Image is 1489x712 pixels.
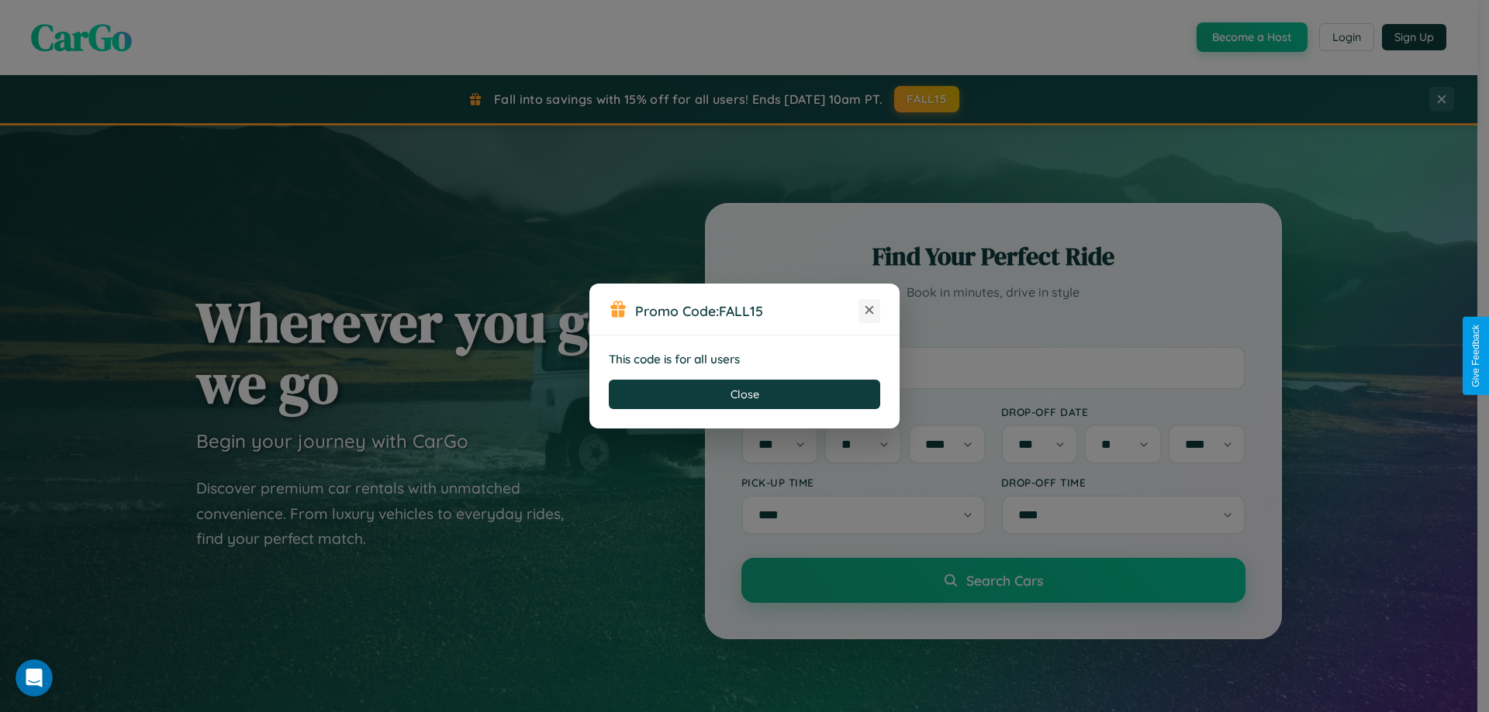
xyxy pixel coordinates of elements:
iframe: Intercom live chat [16,659,53,697]
h3: Promo Code: [635,302,859,319]
b: FALL15 [719,302,763,319]
div: Give Feedback [1470,325,1481,387]
button: Close [609,380,880,409]
strong: This code is for all users [609,352,740,366]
